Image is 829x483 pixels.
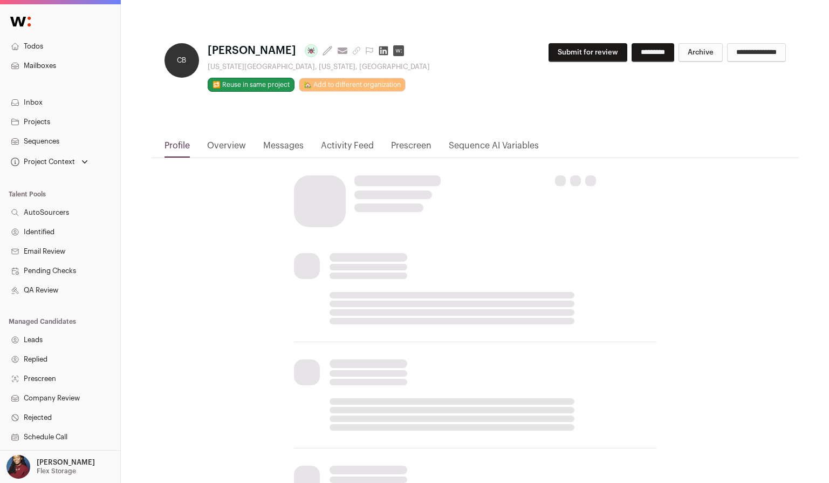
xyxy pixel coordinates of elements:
[321,139,374,158] a: Activity Feed
[6,455,30,479] img: 10010497-medium_jpg
[37,467,76,475] p: Flex Storage
[208,78,294,92] button: 🔂 Reuse in same project
[9,154,90,169] button: Open dropdown
[9,158,75,166] div: Project Context
[391,139,431,158] a: Prescreen
[37,458,95,467] p: [PERSON_NAME]
[165,139,190,158] a: Profile
[449,139,539,158] a: Sequence AI Variables
[165,43,199,78] div: CB
[4,11,37,32] img: Wellfound
[299,78,406,92] a: 🏡 Add to different organization
[4,455,97,479] button: Open dropdown
[549,43,627,62] button: Submit for review
[207,139,246,158] a: Overview
[263,139,304,158] a: Messages
[208,43,296,58] span: [PERSON_NAME]
[679,43,723,62] button: Archive
[208,63,430,71] div: [US_STATE][GEOGRAPHIC_DATA], [US_STATE], [GEOGRAPHIC_DATA]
